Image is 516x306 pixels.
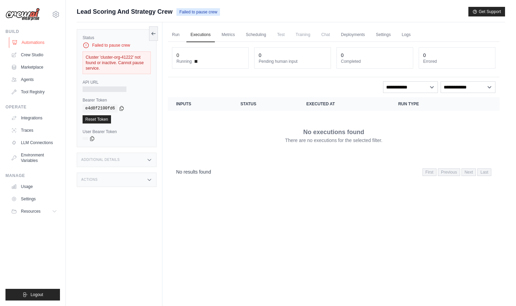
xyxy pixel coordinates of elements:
[8,49,60,60] a: Crew Studio
[176,52,179,59] div: 0
[83,129,151,134] label: User Bearer Token
[30,292,43,297] span: Logout
[5,289,60,301] button: Logout
[372,28,395,42] a: Settings
[8,74,60,85] a: Agents
[397,28,415,42] a: Logs
[9,37,61,48] a: Automations
[8,125,60,136] a: Traces
[303,127,364,137] p: No executions found
[5,29,60,34] div: Build
[218,28,239,42] a: Metrics
[423,52,426,59] div: 0
[8,137,60,148] a: LLM Connections
[168,97,500,180] section: Crew executions table
[168,163,500,180] nav: Pagination
[292,28,315,42] span: Training is not available until the deployment is complete
[186,28,215,42] a: Executions
[5,173,60,178] div: Manage
[422,168,491,176] nav: Pagination
[337,28,369,42] a: Deployments
[81,178,98,182] h3: Actions
[341,59,409,64] dt: Completed
[8,150,60,166] a: Environment Variables
[83,80,151,85] label: API URL
[176,59,192,64] span: Running
[5,8,40,21] img: Logo
[317,28,334,42] span: Chat is not available until the deployment is complete
[81,158,120,162] h3: Additional Details
[83,115,111,123] a: Reset Token
[242,28,270,42] a: Scheduling
[83,97,151,103] label: Bearer Token
[422,168,437,176] span: First
[5,104,60,110] div: Operate
[341,52,344,59] div: 0
[8,193,60,204] a: Settings
[83,42,151,49] div: Failed to pause crew
[285,137,382,144] p: There are no executions for the selected filter.
[259,59,327,64] dt: Pending human input
[8,181,60,192] a: Usage
[77,7,172,16] span: Lead Scoring And Strategy Crew
[8,113,60,123] a: Integrations
[273,28,289,42] span: Test
[176,8,220,16] span: Failed to pause crew
[21,209,40,214] span: Resources
[176,168,211,175] p: No results found
[83,35,151,40] label: Status
[168,28,184,42] a: Run
[168,97,232,111] th: Inputs
[390,97,466,111] th: Run Type
[298,97,390,111] th: Executed at
[259,52,261,59] div: 0
[468,7,505,16] button: Get Support
[477,168,491,176] span: Last
[8,62,60,73] a: Marketplace
[232,97,298,111] th: Status
[423,59,491,64] dt: Errored
[462,168,476,176] span: Next
[8,86,60,97] a: Tool Registry
[83,51,151,74] div: Cluster 'cluster-org-41222' not found or inactive. Cannot pause service.
[83,104,118,113] code: e4d8f2100fd6
[438,168,460,176] span: Previous
[8,206,60,217] button: Resources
